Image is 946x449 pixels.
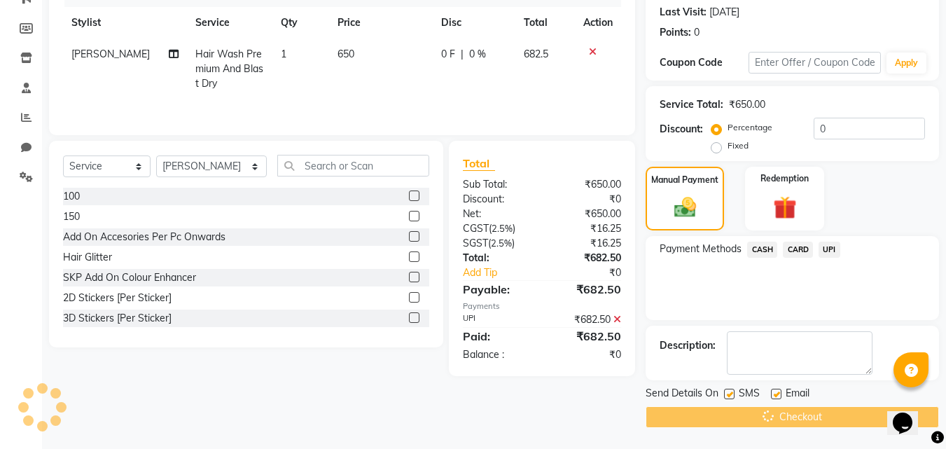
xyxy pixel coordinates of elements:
div: 150 [63,209,80,224]
label: Redemption [760,172,809,185]
span: 2.5% [491,237,512,249]
div: Last Visit: [660,5,707,20]
span: UPI [819,242,840,258]
div: ₹682.50 [542,251,632,265]
th: Service [187,7,272,39]
div: ₹0 [557,265,632,280]
label: Manual Payment [651,174,718,186]
div: [DATE] [709,5,739,20]
button: Apply [886,53,926,74]
div: Total: [452,251,542,265]
div: Coupon Code [660,55,748,70]
th: Disc [433,7,516,39]
span: 1 [281,48,286,60]
div: ₹650.00 [542,177,632,192]
input: Search or Scan [277,155,429,177]
div: Hair Glitter [63,250,112,265]
div: 100 [63,189,80,204]
div: 3D Stickers [Per Sticker] [63,311,172,326]
div: 0 [694,25,700,40]
th: Stylist [63,7,187,39]
div: Discount: [660,122,703,137]
span: 2.5% [492,223,513,234]
span: 0 % [469,47,486,62]
div: 2D Stickers [Per Sticker] [63,291,172,305]
span: CGST [463,222,489,235]
img: _gift.svg [766,193,804,222]
span: Total [463,156,495,171]
span: 650 [338,48,354,60]
span: CARD [783,242,813,258]
div: Description: [660,338,716,353]
div: ₹0 [542,192,632,207]
div: ( ) [452,221,542,236]
span: 682.5 [524,48,548,60]
div: Net: [452,207,542,221]
span: CASH [747,242,777,258]
span: Hair Wash Premium And Blast Dry [195,48,263,90]
th: Action [575,7,621,39]
span: Email [786,386,809,403]
div: Add On Accesories Per Pc Onwards [63,230,225,244]
label: Fixed [728,139,749,152]
div: Payable: [452,281,542,298]
div: Payments [463,301,621,312]
div: Discount: [452,192,542,207]
div: Points: [660,25,691,40]
div: ₹682.50 [542,281,632,298]
div: Paid: [452,328,542,345]
div: ( ) [452,236,542,251]
div: ₹16.25 [542,236,632,251]
div: ₹16.25 [542,221,632,236]
span: SGST [463,237,488,249]
div: Service Total: [660,97,723,112]
img: _cash.svg [667,195,703,220]
span: | [461,47,464,62]
span: [PERSON_NAME] [71,48,150,60]
span: Send Details On [646,386,718,403]
iframe: chat widget [887,393,932,435]
label: Percentage [728,121,772,134]
th: Price [329,7,433,39]
div: Balance : [452,347,542,362]
span: Payment Methods [660,242,742,256]
div: ₹650.00 [542,207,632,221]
div: Sub Total: [452,177,542,192]
div: ₹650.00 [729,97,765,112]
div: ₹682.50 [542,328,632,345]
span: 0 F [441,47,455,62]
a: Add Tip [452,265,557,280]
th: Qty [272,7,329,39]
div: UPI [452,312,542,327]
th: Total [515,7,575,39]
input: Enter Offer / Coupon Code [749,52,881,74]
div: ₹0 [542,347,632,362]
div: ₹682.50 [542,312,632,327]
div: SKP Add On Colour Enhancer [63,270,196,285]
span: SMS [739,386,760,403]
